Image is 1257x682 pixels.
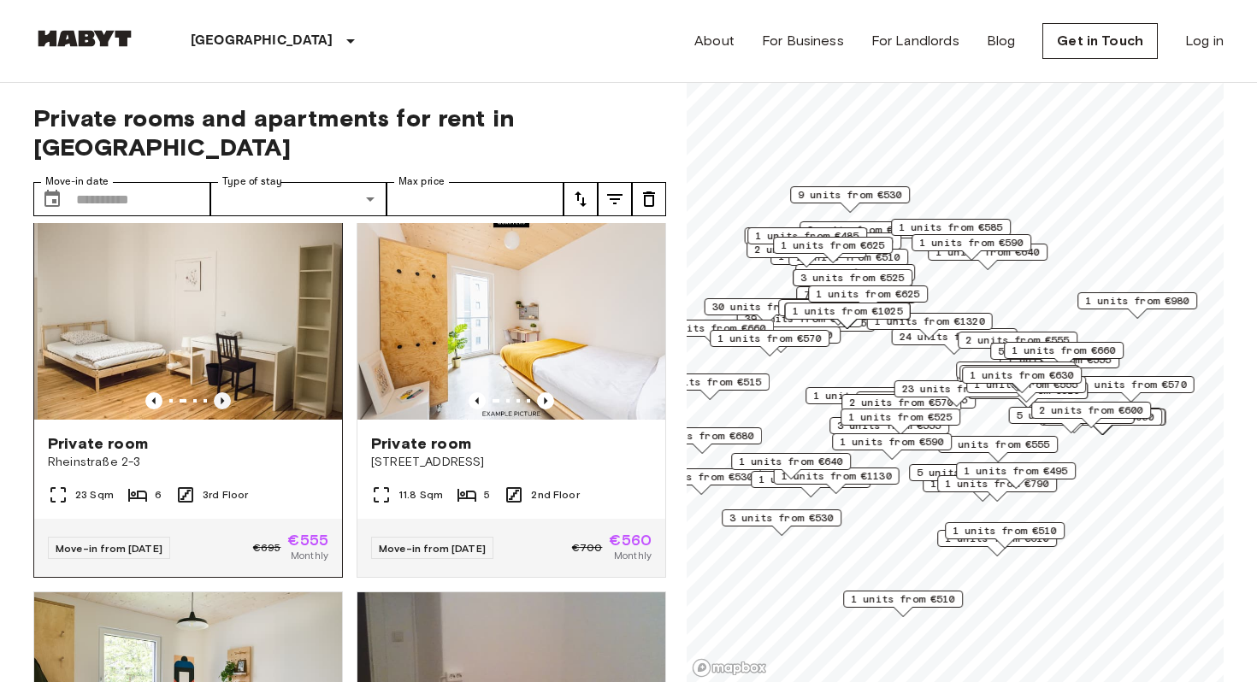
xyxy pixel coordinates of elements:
span: 1 units from €1025 [793,303,903,319]
span: 6 units from €950 [1050,409,1154,425]
div: Map marker [867,313,993,339]
span: 1 units from €590 [840,434,944,450]
div: Map marker [731,453,851,479]
span: 1 units from €645 [964,362,1068,378]
div: Map marker [912,234,1031,261]
div: Map marker [956,462,1076,489]
img: Habyt [33,30,136,47]
div: Map marker [891,219,1011,245]
span: 2 units from €555 [965,332,1070,348]
span: 1 units from €640 [935,244,1040,260]
span: €700 [572,540,603,556]
div: Map marker [800,221,919,248]
div: Map marker [650,373,770,400]
span: 11 units from €570 [1077,377,1187,392]
span: 5 [484,487,490,503]
span: 4 units from €530 [649,469,753,485]
span: 2 units from €690 [729,327,833,343]
div: Map marker [806,387,925,414]
span: €555 [287,532,328,548]
span: 2 units from €570 [849,395,953,410]
span: 1 units from €1320 [875,314,985,329]
div: Map marker [745,227,870,254]
div: Map marker [778,299,898,326]
button: Previous image [537,392,554,409]
a: For Landlords [871,31,959,51]
span: 2nd Floor [531,487,579,503]
div: Map marker [747,227,867,254]
div: Map marker [641,468,761,495]
span: Move-in from [DATE] [56,542,162,555]
span: 1 units from €625 [781,238,885,253]
span: Move-in from [DATE] [379,542,486,555]
div: Map marker [774,467,900,494]
span: 3 units from €530 [729,510,834,526]
span: 2 units from €610 [807,222,912,238]
div: Map marker [892,328,1018,355]
span: 1 units from €680 [650,428,754,444]
div: Map marker [1077,292,1197,319]
div: Map marker [773,237,893,263]
span: 1 units from €570 [758,472,863,487]
span: 11.8 Sqm [398,487,443,503]
div: Map marker [654,320,774,346]
div: Map marker [956,362,1076,388]
span: 1 units from €660 [662,320,766,336]
span: 1 units from €525 [848,409,953,425]
div: Map marker [990,343,1110,369]
div: Map marker [959,365,1079,391]
span: 1 units from €980 [1085,293,1189,309]
div: Map marker [1041,409,1166,435]
div: Map marker [909,464,1029,491]
span: Monthly [614,548,652,563]
span: 30 units from €570 [712,299,823,315]
div: Map marker [937,530,1057,556]
span: 1 units from €660 [1012,343,1116,358]
div: Map marker [721,326,841,353]
span: 6 [155,487,162,503]
a: Get in Touch [1042,23,1158,59]
span: 24 units from €530 [900,329,1010,344]
div: Map marker [945,522,1065,549]
div: Map marker [938,436,1058,462]
span: 1 units from €495 [964,463,1068,479]
button: Previous image [145,392,162,409]
span: 1 units from €630 [970,367,1074,383]
span: 1 units from €640 [967,366,1071,381]
div: Map marker [937,475,1057,502]
div: Map marker [785,303,911,329]
img: Marketing picture of unit DE-01-090-03M [38,215,345,420]
span: 5 units from €660 [998,344,1102,359]
span: 5 units from €590 [917,465,1021,480]
div: Map marker [1009,407,1135,433]
a: About [694,31,735,51]
div: Map marker [841,409,960,435]
span: 3 units from €525 [800,270,905,285]
div: Map marker [751,471,870,497]
a: Mapbox logo [692,658,767,678]
div: Map marker [832,433,952,460]
span: 3 units from €555 [837,418,941,433]
span: 9 units from €585 [786,300,890,315]
div: Map marker [722,509,841,536]
p: [GEOGRAPHIC_DATA] [191,31,333,51]
span: 23 Sqm [75,487,114,503]
div: Map marker [841,394,961,420]
div: Map marker [710,330,829,356]
span: 5 units from €1085 [1017,408,1127,423]
span: 3rd Floor [203,487,248,503]
span: 1 units from €790 [945,476,1049,491]
button: Previous image [214,392,231,409]
label: Max price [398,174,445,189]
span: 1 units from €1130 [782,468,892,484]
div: Map marker [1004,342,1124,368]
div: Map marker [843,591,963,617]
a: Log in [1185,31,1224,51]
div: Map marker [856,391,976,418]
span: 2 units from €555 [946,437,1050,452]
button: Choose date [35,182,69,216]
span: 1 units from €585 [899,220,1003,235]
a: Marketing picture of unit DE-01-07-005-01QPrevious imagePrevious imagePrivate room[STREET_ADDRESS... [357,214,666,578]
button: tune [564,182,598,216]
span: Monthly [291,548,328,563]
